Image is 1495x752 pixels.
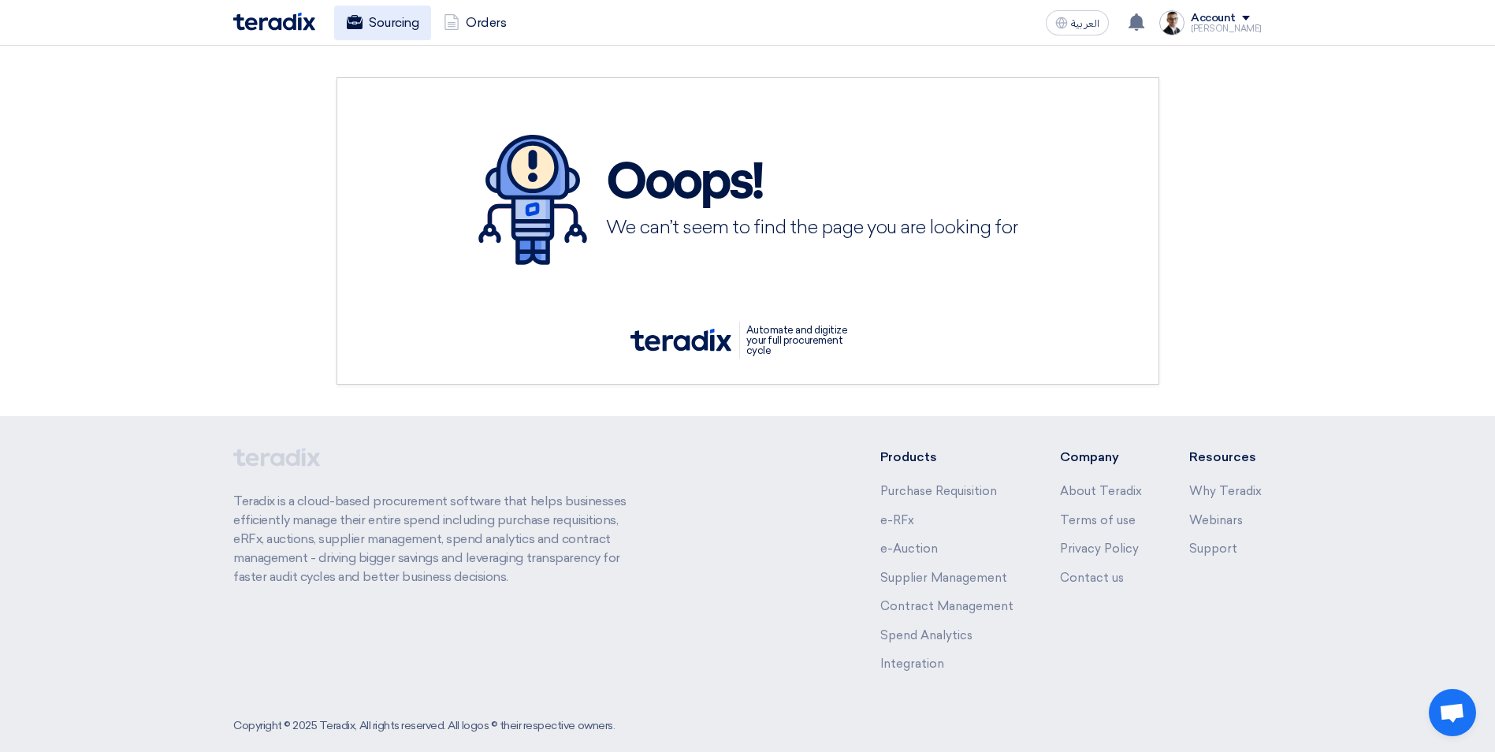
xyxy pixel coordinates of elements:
li: Company [1060,448,1142,467]
a: About Teradix [1060,484,1142,498]
p: Automate and digitize your full procurement cycle [739,322,865,359]
a: Terms of use [1060,513,1136,527]
a: Open chat [1429,689,1476,736]
a: Purchase Requisition [880,484,997,498]
a: Integration [880,657,944,671]
button: العربية [1046,10,1109,35]
a: e-RFx [880,513,914,527]
a: Privacy Policy [1060,542,1139,556]
img: Teradix logo [233,13,315,31]
h3: We can’t seem to find the page you are looking for [606,220,1017,237]
a: Webinars [1189,513,1243,527]
img: tx_logo.svg [630,329,731,351]
span: العربية [1071,18,1099,29]
a: Spend Analytics [880,628,972,642]
li: Resources [1189,448,1262,467]
a: Supplier Management [880,571,1007,585]
img: Jamal_pic_no_background_1753695917957.png [1159,10,1184,35]
a: e-Auction [880,542,938,556]
li: Products [880,448,1013,467]
img: 404.svg [478,135,587,265]
h1: Ooops! [606,158,1017,209]
p: Teradix is a cloud-based procurement software that helps businesses efficiently manage their enti... [233,492,645,586]
a: Contact us [1060,571,1124,585]
a: Sourcing [334,6,431,40]
a: Support [1189,542,1237,556]
a: Orders [431,6,519,40]
a: Why Teradix [1189,484,1262,498]
div: Account [1191,12,1236,25]
a: Contract Management [880,599,1013,613]
div: [PERSON_NAME] [1191,24,1262,33]
div: Copyright © 2025 Teradix, All rights reserved. All logos © their respective owners. [233,717,615,734]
